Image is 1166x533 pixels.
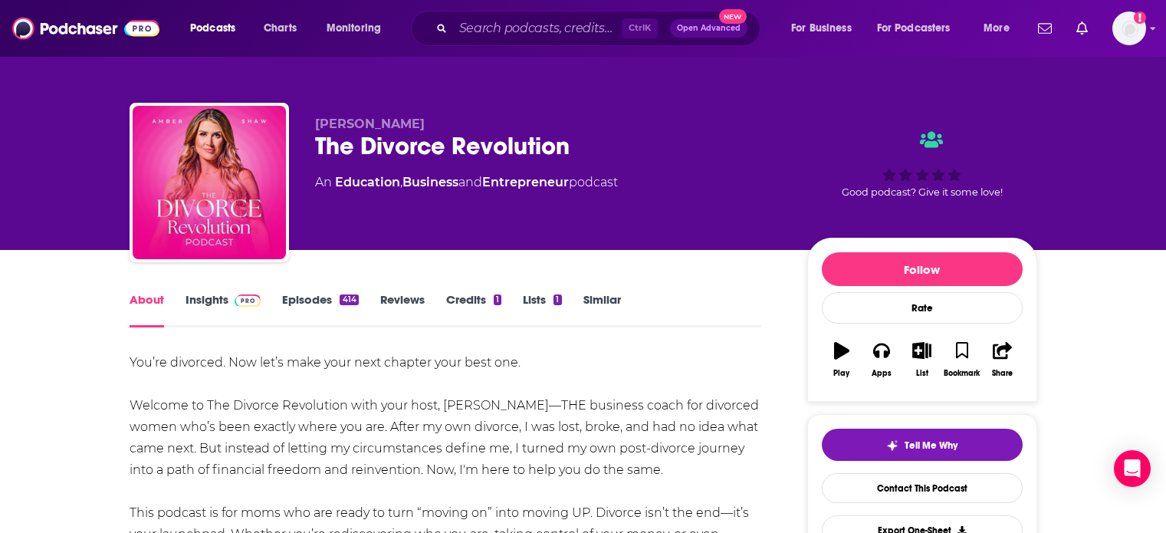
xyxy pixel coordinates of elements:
[833,369,849,378] div: Play
[982,332,1022,387] button: Share
[867,16,973,41] button: open menu
[190,18,235,39] span: Podcasts
[335,175,400,189] a: Education
[315,173,618,192] div: An podcast
[1070,15,1094,41] a: Show notifications dropdown
[583,292,621,327] a: Similar
[905,439,957,452] span: Tell Me Why
[677,25,741,32] span: Open Advanced
[862,332,902,387] button: Apps
[822,292,1023,324] div: Rate
[425,11,775,46] div: Search podcasts, credits, & more...
[133,106,286,259] img: The Divorce Revolution
[130,292,164,327] a: About
[453,16,622,41] input: Search podcasts, credits, & more...
[12,14,159,43] img: Podchaser - Follow, Share and Rate Podcasts
[315,117,425,131] span: [PERSON_NAME]
[458,175,482,189] span: and
[822,473,1023,503] a: Contact This Podcast
[622,18,658,38] span: Ctrl K
[553,294,561,305] div: 1
[822,252,1023,286] button: Follow
[1114,450,1151,487] div: Open Intercom Messenger
[780,16,871,41] button: open menu
[1112,12,1146,45] img: User Profile
[807,117,1037,212] div: Good podcast? Give it some love!
[1112,12,1146,45] span: Logged in as Bcprpro33
[1134,12,1146,24] svg: Add a profile image
[186,292,261,327] a: InsightsPodchaser Pro
[973,16,1029,41] button: open menu
[984,18,1010,39] span: More
[494,294,501,305] div: 1
[380,292,425,327] a: Reviews
[254,16,306,41] a: Charts
[1032,15,1058,41] a: Show notifications dropdown
[872,369,892,378] div: Apps
[916,369,928,378] div: List
[877,18,951,39] span: For Podcasters
[327,18,381,39] span: Monitoring
[523,292,561,327] a: Lists1
[402,175,458,189] a: Business
[992,369,1013,378] div: Share
[719,9,747,24] span: New
[1112,12,1146,45] button: Show profile menu
[791,18,852,39] span: For Business
[670,19,747,38] button: Open AdvancedNew
[886,439,898,452] img: tell me why sparkle
[264,18,297,39] span: Charts
[944,369,980,378] div: Bookmark
[340,294,358,305] div: 414
[482,175,569,189] a: Entrepreneur
[822,332,862,387] button: Play
[942,332,982,387] button: Bookmark
[179,16,255,41] button: open menu
[902,332,941,387] button: List
[282,292,358,327] a: Episodes414
[316,16,401,41] button: open menu
[400,175,402,189] span: ,
[446,292,501,327] a: Credits1
[842,186,1003,198] span: Good podcast? Give it some love!
[235,294,261,307] img: Podchaser Pro
[822,429,1023,461] button: tell me why sparkleTell Me Why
